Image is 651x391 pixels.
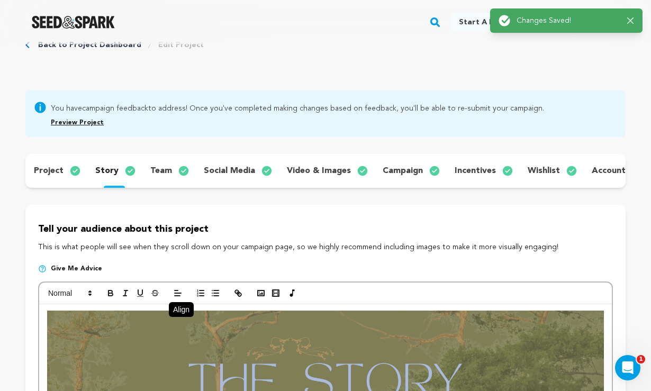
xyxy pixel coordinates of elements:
[25,40,204,50] div: Breadcrumb
[150,165,172,177] p: team
[261,165,281,177] img: check-circle-full.svg
[178,165,197,177] img: check-circle-full.svg
[51,101,544,114] span: You have to address! Once you've completed making changes based on feedback, you'll be able to re...
[528,165,560,177] p: wishlist
[32,16,115,29] a: Seed&Spark Homepage
[519,162,583,179] button: wishlist
[34,165,64,177] p: project
[583,162,649,179] button: account
[70,165,89,177] img: check-circle-full.svg
[592,165,626,177] p: account
[125,165,144,177] img: check-circle-full.svg
[287,165,351,177] p: video & images
[446,162,519,179] button: incentives
[195,162,278,179] button: social media
[383,165,423,177] p: campaign
[204,165,255,177] p: social media
[51,265,102,273] span: Give me advice
[51,120,104,126] a: Preview Project
[158,40,204,50] a: Edit Project
[455,165,496,177] p: incentives
[566,165,585,177] img: check-circle-full.svg
[357,165,376,177] img: check-circle-full.svg
[38,265,47,273] img: help-circle.svg
[502,165,521,177] img: check-circle-full.svg
[615,355,640,380] iframe: Intercom live chat
[87,162,142,179] button: story
[25,162,87,179] button: project
[374,162,446,179] button: campaign
[38,40,141,50] a: Back to Project Dashboard
[82,105,148,112] a: campaign feedback
[278,162,374,179] button: video & images
[32,16,115,29] img: Seed&Spark Logo Dark Mode
[142,162,195,179] button: team
[429,165,448,177] img: check-circle-full.svg
[95,165,119,177] p: story
[637,355,645,363] span: 1
[38,222,613,237] p: Tell your audience about this project
[38,241,613,254] p: This is what people will see when they scroll down on your campaign page, so we highly recommend ...
[450,13,526,32] a: Start a project
[517,15,619,26] p: Changes Saved!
